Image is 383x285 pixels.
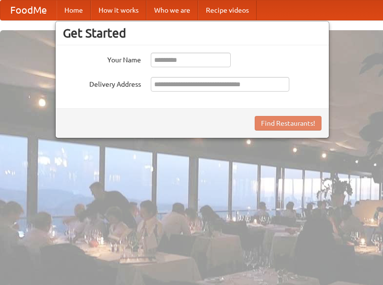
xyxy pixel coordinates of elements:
[63,53,141,65] label: Your Name
[198,0,257,20] a: Recipe videos
[0,0,57,20] a: FoodMe
[57,0,91,20] a: Home
[63,77,141,89] label: Delivery Address
[146,0,198,20] a: Who we are
[63,26,322,40] h3: Get Started
[255,116,322,131] button: Find Restaurants!
[91,0,146,20] a: How it works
